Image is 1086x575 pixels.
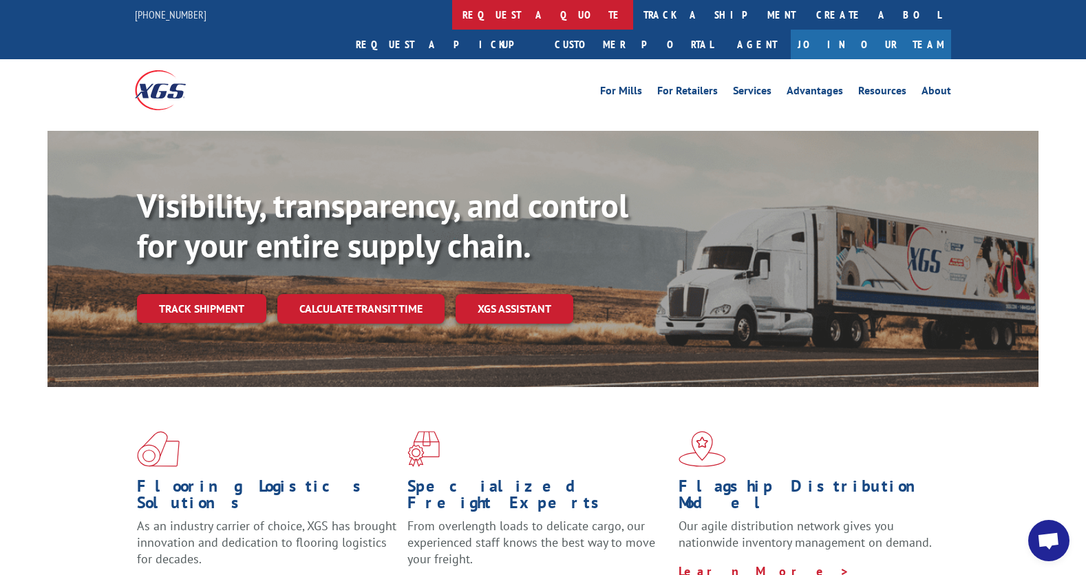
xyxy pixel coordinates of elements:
[679,478,939,518] h1: Flagship Distribution Model
[679,431,726,467] img: xgs-icon-flagship-distribution-model-red
[456,294,573,324] a: XGS ASSISTANT
[600,85,642,101] a: For Mills
[1028,520,1069,561] div: Open chat
[787,85,843,101] a: Advantages
[137,478,397,518] h1: Flooring Logistics Solutions
[723,30,791,59] a: Agent
[407,478,668,518] h1: Specialized Freight Experts
[791,30,951,59] a: Join Our Team
[137,294,266,323] a: Track shipment
[858,85,906,101] a: Resources
[277,294,445,324] a: Calculate transit time
[137,184,628,266] b: Visibility, transparency, and control for your entire supply chain.
[657,85,718,101] a: For Retailers
[345,30,544,59] a: Request a pickup
[922,85,951,101] a: About
[679,518,932,550] span: Our agile distribution network gives you nationwide inventory management on demand.
[544,30,723,59] a: Customer Portal
[407,431,440,467] img: xgs-icon-focused-on-flooring-red
[137,431,180,467] img: xgs-icon-total-supply-chain-intelligence-red
[733,85,771,101] a: Services
[137,518,396,567] span: As an industry carrier of choice, XGS has brought innovation and dedication to flooring logistics...
[135,8,206,21] a: [PHONE_NUMBER]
